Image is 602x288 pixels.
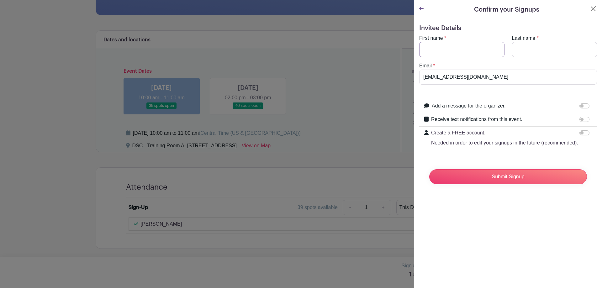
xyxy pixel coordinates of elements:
[431,139,578,147] p: Needed in order to edit your signups in the future (recommended).
[419,34,443,42] label: First name
[429,169,587,184] input: Submit Signup
[431,129,578,137] p: Create a FREE account.
[589,5,597,13] button: Close
[512,34,536,42] label: Last name
[474,5,539,14] h5: Confirm your Signups
[419,24,597,32] h5: Invitee Details
[432,102,506,110] label: Add a message for the organizer.
[431,116,522,123] label: Receive text notifications from this event.
[419,62,432,70] label: Email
